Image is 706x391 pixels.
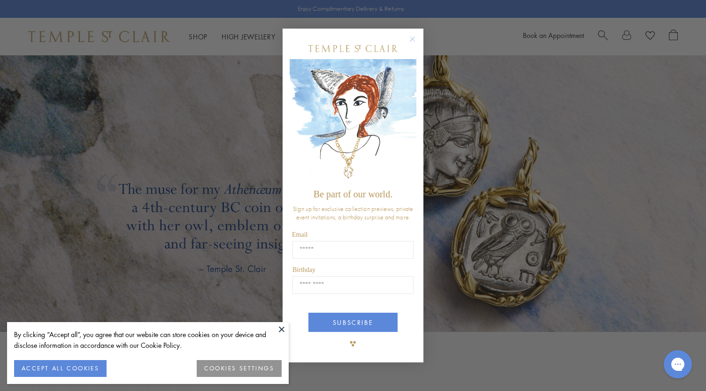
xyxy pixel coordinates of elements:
span: Be part of our world. [314,189,392,199]
iframe: Gorgias live chat messenger [659,347,697,382]
button: ACCEPT ALL COOKIES [14,360,107,377]
input: Email [292,241,414,259]
span: Birthday [292,266,315,273]
button: SUBSCRIBE [308,313,398,332]
img: Temple St. Clair [308,45,398,52]
span: Sign up for exclusive collection previews, private event invitations, a birthday surprise and more. [293,204,413,221]
img: TSC [344,334,362,353]
img: c4a9eb12-d91a-4d4a-8ee0-386386f4f338.jpeg [290,59,416,184]
button: Close dialog [411,38,423,50]
span: Email [292,231,307,238]
button: COOKIES SETTINGS [197,360,282,377]
div: By clicking “Accept all”, you agree that our website can store cookies on your device and disclos... [14,329,282,351]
